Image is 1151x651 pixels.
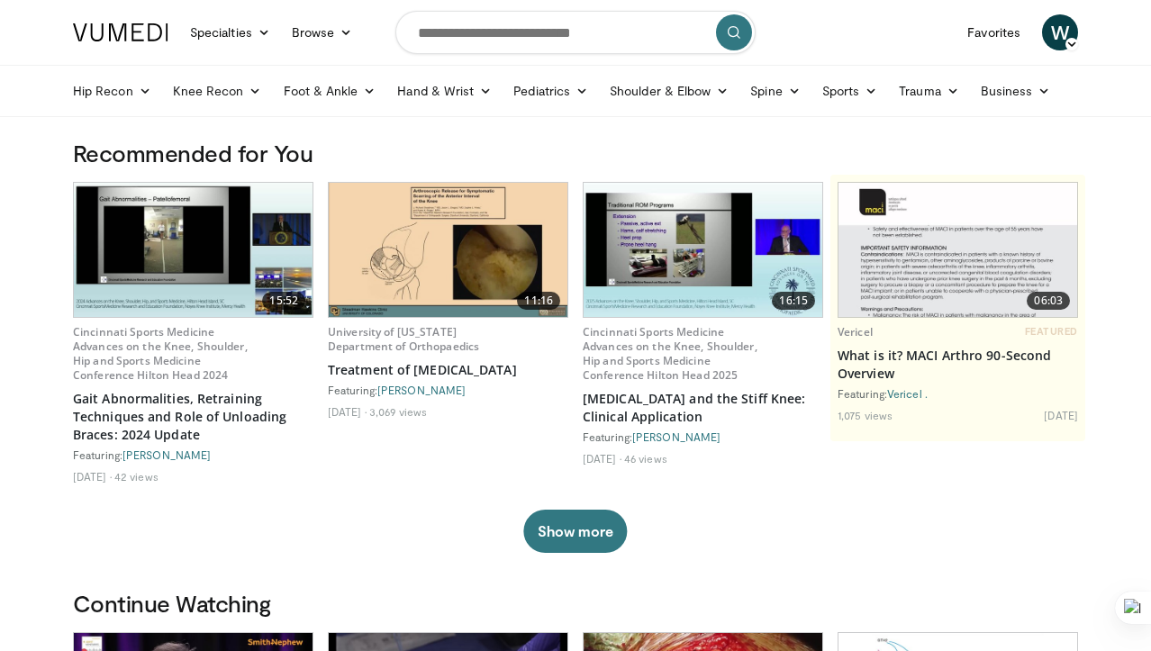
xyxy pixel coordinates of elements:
a: W [1042,14,1078,50]
a: Spine [739,73,811,109]
a: Foot & Ankle [273,73,387,109]
a: Sports [811,73,889,109]
a: Treatment of [MEDICAL_DATA] [328,361,568,379]
a: Trauma [888,73,970,109]
span: 15:52 [262,292,305,310]
a: [PERSON_NAME] [377,384,466,396]
li: [DATE] [1044,408,1078,422]
a: Hand & Wrist [386,73,503,109]
a: 06:03 [838,183,1077,317]
a: Cincinnati Sports Medicine Advances on the Knee, Shoulder, Hip and Sports Medicine Conference Hil... [73,324,248,383]
img: 2e49bb83-6313-49cf-9bbe-03637b969a3d.620x360_q85_upscale.jpg [329,183,567,317]
div: Featuring: [838,386,1078,401]
a: Hip Recon [62,73,162,109]
img: VuMedi Logo [73,23,168,41]
a: [MEDICAL_DATA] and the Stiff Knee: Clinical Application [583,390,823,426]
a: Pediatrics [503,73,599,109]
span: 06:03 [1027,292,1070,310]
li: [DATE] [583,451,621,466]
li: 1,075 views [838,408,893,422]
div: Featuring: [583,429,823,444]
h3: Recommended for You [73,139,1078,167]
img: aa6cc8ed-3dbf-4b6a-8d82-4a06f68b6688.620x360_q85_upscale.jpg [838,183,1077,317]
a: 11:16 [329,183,567,317]
a: [PERSON_NAME] [632,430,721,443]
a: Vericel . [887,387,928,400]
a: [PERSON_NAME] [122,448,211,461]
span: 16:15 [772,292,815,310]
li: 46 views [624,451,667,466]
a: Vericel [838,324,873,339]
a: What is it? MACI Arthro 90-Second Overview [838,347,1078,383]
a: Business [970,73,1062,109]
div: Featuring: [328,383,568,397]
a: Shoulder & Elbow [599,73,739,109]
button: Show more [523,510,627,553]
a: Favorites [956,14,1031,50]
a: 15:52 [74,183,313,317]
div: Featuring: [73,448,313,462]
input: Search topics, interventions [395,11,756,54]
a: Specialties [179,14,281,50]
li: 3,069 views [369,404,427,419]
li: [DATE] [73,469,112,484]
li: 42 views [114,469,159,484]
a: 16:15 [584,183,822,317]
a: Gait Abnormalities, Retraining Techniques and Role of Unloading Braces: 2024 Update [73,390,313,444]
img: d6db644a-9ee5-4710-ac1c-7601879107d2.620x360_q85_upscale.jpg [584,183,822,317]
span: FEATURED [1025,325,1078,338]
h3: Continue Watching [73,589,1078,618]
li: [DATE] [328,404,367,419]
span: 11:16 [517,292,560,310]
a: Cincinnati Sports Medicine Advances on the Knee, Shoulder, Hip and Sports Medicine Conference Hil... [583,324,757,383]
a: University of [US_STATE] Department of Orthopaedics [328,324,479,354]
a: Knee Recon [162,73,273,109]
a: Browse [281,14,364,50]
img: a45f0ffd-6879-4dd8-b9cc-447a8f84772b.620x360_q85_upscale.jpg [74,183,313,317]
